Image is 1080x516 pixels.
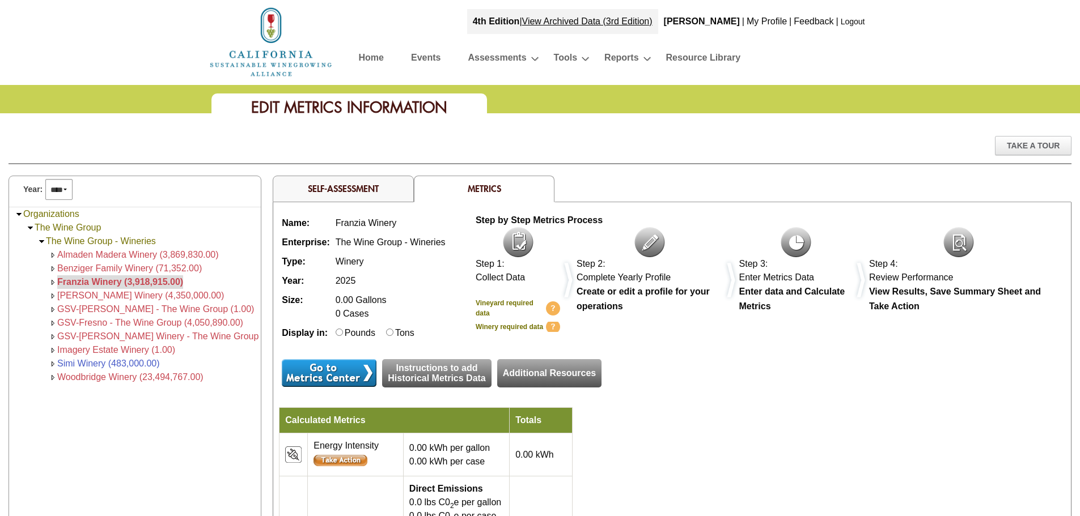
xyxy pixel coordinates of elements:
div: Take A Tour [995,136,1071,155]
a: My Profile [747,16,787,26]
a: Simi Winery (483,000.00) [57,359,160,368]
a: Events [411,50,441,70]
img: icon_resources_energy-2.png [285,446,302,463]
a: Logout [841,17,865,26]
td: Type: [279,252,332,271]
td: Totals [510,408,573,433]
div: Step 3: Enter Metrics Data [739,257,853,284]
a: The Wine Group [35,223,101,232]
span: 0.00 kWh per gallon 0.00 kWh per case [409,443,490,466]
strong: 4th Edition [473,16,520,26]
label: Pounds [345,328,375,338]
td: Energy Intensity [308,433,404,476]
td: Name: [279,214,332,233]
b: Direct Emissions [409,484,483,493]
span: 0.00 Gallons 0 Cases [336,295,387,318]
b: View Results, Save Summary Sheet and Take Action [869,287,1041,311]
span: The Wine Group - Wineries [336,237,446,247]
a: Home [359,50,384,70]
a: The Wine Group - Wineries [46,236,156,246]
a: View Archived Data (3rd Edition) [522,16,653,26]
a: Instructions to addHistorical Metrics Data [382,359,492,387]
img: dividers.png [853,259,869,302]
a: Woodbridge Winery (23,494,767.00) [57,372,204,382]
b: Vineyard required data [476,299,533,317]
span: Franzia Winery [336,218,397,228]
sub: 2 [450,502,454,510]
b: Winery required data [476,323,543,331]
td: Enterprise: [279,233,332,252]
a: Additional Resources [497,359,602,387]
div: | [467,9,658,34]
img: icon-complete-profile.png [634,227,665,257]
img: logo_cswa2x.png [209,6,333,78]
a: Resource Library [666,50,741,70]
a: Feedback [794,16,833,26]
a: Tools [554,50,577,70]
a: Almaden Madera Winery (3,869,830.00) [57,250,219,259]
a: Vineyard required data [476,298,560,318]
a: Assessments [468,50,526,70]
td: Display in: [279,323,332,343]
img: dividers.png [560,259,577,302]
a: Self-Assessment [308,182,379,194]
div: Step 2: Complete Yearly Profile [577,257,723,284]
a: Franzia Winery (3,918,915.00) [57,277,183,287]
td: Size: [279,291,332,323]
img: icon-review.png [943,227,974,257]
a: GSV-[PERSON_NAME] - The Wine Group (1.00) [57,304,254,314]
div: | [788,9,793,34]
div: Step 4: Review Performance [869,257,1048,284]
b: Enter data and Calculate Metrics [739,287,845,311]
img: Collapse The Wine Group - Wineries [37,237,46,246]
div: Step 1: Collect Data [476,257,560,284]
a: GSV-Fresno - The Wine Group (4,050,890.00) [57,318,243,327]
img: Collapse The Wine Group [26,224,35,232]
div: | [835,9,840,34]
b: Create or edit a profile for your operations [577,287,710,311]
a: Organizations [23,209,79,219]
a: Home [209,36,333,46]
input: Submit [282,359,376,387]
a: [PERSON_NAME] Winery (4,350,000.00) [57,291,224,300]
b: [PERSON_NAME] [664,16,740,26]
img: Collapse Organizations [15,210,23,219]
img: dividers.png [723,259,739,302]
span: 0.00 kWh [515,450,554,459]
a: Reports [604,50,638,70]
span: Edit Metrics Information [251,97,447,117]
span: Metrics [468,182,501,194]
label: Tons [395,328,414,338]
span: Winery [336,257,364,266]
img: icon-metrics.png [781,227,811,257]
a: Benziger Family Winery (71,352.00) [57,263,202,273]
td: Year: [279,271,332,291]
a: GSV-[PERSON_NAME] Winery - The Wine Group (1,596,359.00) [57,331,320,341]
input: Submit [314,455,367,466]
td: Calculated Metrics [279,408,510,433]
a: Winery required data [476,322,560,332]
a: Imagery Estate Winery (1.00) [57,345,175,355]
img: icon-collect-data.png [503,227,533,257]
span: 2025 [336,276,356,285]
span: Year: [23,184,43,195]
div: | [741,9,746,34]
b: Step by Step Metrics Process [476,215,603,225]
